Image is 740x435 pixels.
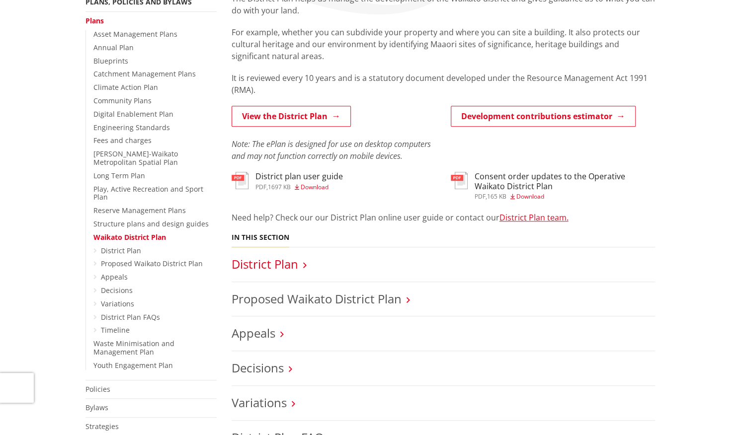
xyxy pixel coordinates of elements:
[101,325,130,335] a: Timeline
[101,272,128,282] a: Appeals
[93,339,174,357] a: Waste Minimisation and Management Plan
[85,422,119,431] a: Strategies
[101,299,134,308] a: Variations
[101,312,160,322] a: District Plan FAQs
[93,149,178,167] a: [PERSON_NAME]-Waikato Metropolitan Spatial Plan
[255,184,343,190] div: ,
[268,183,291,191] span: 1697 KB
[499,212,569,223] a: District Plan team.
[232,212,655,223] p: Need help? Check our our District Plan online user guide or contact our
[101,246,141,255] a: District Plan
[93,136,152,145] a: Fees and charges
[93,219,209,228] a: Structure plans and design guides
[93,56,128,66] a: Blueprints
[93,232,166,242] a: Waikato District Plan
[232,26,655,62] p: For example, whether you can subdivide your property and where you can site a building. It also p...
[93,123,170,132] a: Engineering Standards
[694,393,730,429] iframe: Messenger Launcher
[475,172,655,191] h3: Consent order updates to the Operative Waikato District Plan
[232,394,287,411] a: Variations
[301,183,329,191] span: Download
[232,172,248,189] img: document-pdf.svg
[85,403,108,412] a: Bylaws
[101,286,133,295] a: Decisions
[451,106,636,127] a: Development contributions estimator
[93,43,134,52] a: Annual Plan
[93,29,177,39] a: Asset Management Plans
[232,106,351,127] a: View the District Plan
[232,72,655,96] p: It is reviewed every 10 years and is a statutory document developed under the Resource Management...
[93,82,158,92] a: Climate Action Plan
[85,384,110,394] a: Policies
[85,16,104,25] a: Plans
[93,96,152,105] a: Community Plans
[93,171,145,180] a: Long Term Plan
[232,233,289,242] h5: In this section
[93,361,173,370] a: Youth Engagement Plan
[232,256,298,272] a: District Plan
[93,69,196,78] a: Catchment Management Plans
[93,206,186,215] a: Reserve Management Plans
[487,192,506,201] span: 165 KB
[255,183,266,191] span: pdf
[232,290,402,307] a: Proposed Waikato District Plan
[101,259,203,268] a: Proposed Waikato District Plan
[232,360,284,376] a: Decisions
[451,172,655,199] a: Consent order updates to the Operative Waikato District Plan pdf,165 KB Download
[93,109,173,119] a: Digital Enablement Plan
[93,184,203,202] a: Play, Active Recreation and Sport Plan
[451,172,468,189] img: document-pdf.svg
[475,194,655,200] div: ,
[475,192,486,201] span: pdf
[232,139,431,161] em: Note: The ePlan is designed for use on desktop computers and may not function correctly on mobile...
[232,172,343,190] a: District plan user guide pdf,1697 KB Download
[232,325,275,341] a: Appeals
[255,172,343,181] h3: District plan user guide
[516,192,544,201] span: Download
